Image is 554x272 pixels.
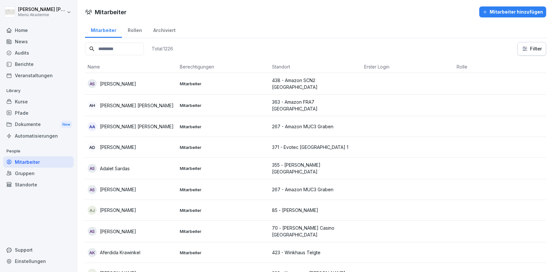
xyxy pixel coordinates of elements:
a: Standorte [3,179,74,190]
p: 70 - [PERSON_NAME] Casino [GEOGRAPHIC_DATA] [272,225,359,238]
th: Rolle [454,61,546,73]
a: Rollen [122,21,147,38]
p: Aferdida Krawinkel [100,249,140,256]
div: AS [88,227,97,236]
th: Name [85,61,177,73]
div: AJ [88,206,97,215]
p: Adalet Sardas [100,165,130,172]
p: Menü Akademie [18,13,65,17]
p: [PERSON_NAME] [100,207,136,214]
p: Mitarbeiter [180,124,267,130]
p: [PERSON_NAME] [100,228,136,235]
div: Mitarbeiter hinzufügen [483,8,543,16]
a: Kurse [3,96,74,107]
button: Filter [518,42,546,55]
div: New [61,121,72,128]
p: [PERSON_NAME] [100,186,136,193]
a: Mitarbeiter [85,21,122,38]
div: Dokumente [3,119,74,131]
a: Einstellungen [3,256,74,267]
div: Support [3,244,74,256]
p: Mitarbeiter [180,250,267,256]
div: AA [88,122,97,131]
p: 363 - Amazon FRA7 [GEOGRAPHIC_DATA] [272,99,359,112]
a: Audits [3,47,74,58]
p: 423 - Winkhaus Telgte [272,249,359,256]
div: AK [88,248,97,257]
a: Gruppen [3,168,74,179]
a: Veranstaltungen [3,70,74,81]
h1: Mitarbeiter [95,8,126,16]
p: Mitarbeiter [180,165,267,171]
p: 438 - Amazon SCN2 [GEOGRAPHIC_DATA] [272,77,359,90]
a: Pfade [3,107,74,119]
p: [PERSON_NAME] [PERSON_NAME] [100,123,174,130]
p: Total: 1226 [152,46,173,52]
p: Mitarbeiter [180,228,267,234]
a: Berichte [3,58,74,70]
p: [PERSON_NAME] [PERSON_NAME] [100,102,174,109]
p: People [3,146,74,156]
a: DokumenteNew [3,119,74,131]
p: 267 - Amazon MUC3 Graben [272,186,359,193]
p: Mitarbeiter [180,144,267,150]
th: Standort [269,61,362,73]
p: 371 - Evotec [GEOGRAPHIC_DATA] 1 [272,144,359,151]
div: AS [88,79,97,88]
button: Mitarbeiter hinzufügen [479,6,546,17]
p: [PERSON_NAME] [PERSON_NAME] [18,7,65,12]
a: Archiviert [147,21,181,38]
a: Mitarbeiter [3,156,74,168]
p: Mitarbeiter [180,102,267,108]
div: AH [88,101,97,110]
div: AS [88,185,97,194]
p: [PERSON_NAME] [100,144,136,151]
p: 85 - [PERSON_NAME] [272,207,359,214]
p: [PERSON_NAME] [100,80,136,87]
a: Home [3,25,74,36]
p: Mitarbeiter [180,207,267,213]
th: Erster Login [362,61,454,73]
p: Mitarbeiter [180,81,267,87]
a: Automatisierungen [3,130,74,141]
div: Filter [522,46,542,52]
p: Library [3,86,74,96]
p: 267 - Amazon MUC3 Graben [272,123,359,130]
p: 355 - [PERSON_NAME] [GEOGRAPHIC_DATA] [272,162,359,175]
div: AS [88,164,97,173]
th: Berechtigungen [177,61,269,73]
p: Mitarbeiter [180,187,267,193]
a: News [3,36,74,47]
div: AD [88,143,97,152]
